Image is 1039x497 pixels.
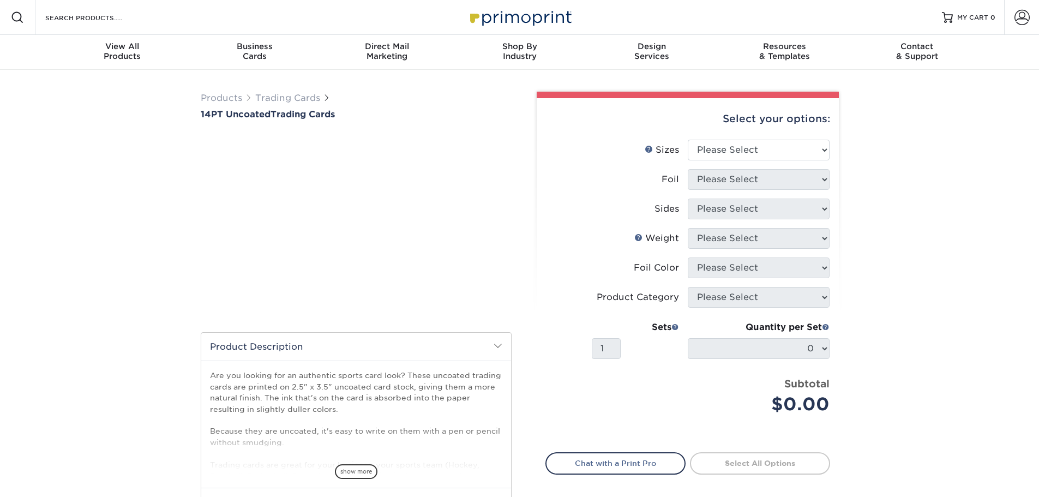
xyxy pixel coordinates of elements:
strong: Subtotal [784,378,830,390]
a: Chat with a Print Pro [545,452,686,474]
a: Select All Options [690,452,830,474]
img: Primoprint [465,5,574,29]
a: Shop ByIndustry [453,35,586,70]
a: Resources& Templates [718,35,851,70]
span: View All [56,41,189,51]
a: Trading Cards [255,93,320,103]
div: & Templates [718,41,851,61]
span: Contact [851,41,983,51]
span: MY CART [957,13,988,22]
a: 14PT UncoatedTrading Cards [201,109,512,119]
div: Foil Color [634,261,679,274]
a: Contact& Support [851,35,983,70]
a: Products [201,93,242,103]
span: show more [335,464,377,479]
div: Products [56,41,189,61]
span: Shop By [453,41,586,51]
span: Resources [718,41,851,51]
div: Weight [634,232,679,245]
div: Sides [654,202,679,215]
span: 14PT Uncoated [201,109,271,119]
a: Direct MailMarketing [321,35,453,70]
div: Select your options: [545,98,830,140]
a: DesignServices [586,35,718,70]
span: Direct Mail [321,41,453,51]
div: Services [586,41,718,61]
div: Quantity per Set [688,321,830,334]
div: Product Category [597,291,679,304]
div: Sizes [645,143,679,157]
input: SEARCH PRODUCTS..... [44,11,151,24]
span: 0 [990,14,995,21]
a: BusinessCards [188,35,321,70]
h2: Product Description [201,333,511,361]
p: Are you looking for an authentic sports card look? These uncoated trading cards are printed on 2.... [210,370,502,492]
div: Foil [662,173,679,186]
div: Cards [188,41,321,61]
div: Industry [453,41,586,61]
a: View AllProducts [56,35,189,70]
h1: Trading Cards [201,109,512,119]
span: Design [586,41,718,51]
div: Marketing [321,41,453,61]
div: $0.00 [696,391,830,417]
div: Sets [592,321,679,334]
div: & Support [851,41,983,61]
span: Business [188,41,321,51]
